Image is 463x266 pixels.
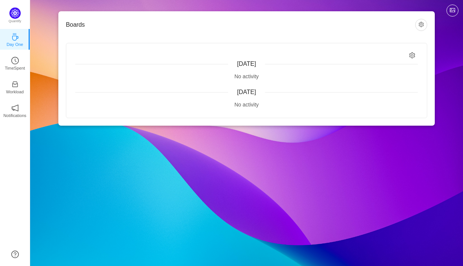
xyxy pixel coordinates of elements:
p: Workload [6,88,24,95]
a: icon: notificationNotifications [11,106,19,114]
div: No activity [75,101,418,109]
a: icon: clock-circleTimeSpent [11,59,19,67]
h3: Boards [66,21,415,29]
span: [DATE] [237,89,256,95]
a: icon: inboxWorkload [11,83,19,90]
i: icon: inbox [11,81,19,88]
p: Quantify [9,19,21,24]
a: icon: question-circle [11,251,19,258]
div: No activity [75,73,418,81]
i: icon: setting [409,52,416,59]
i: icon: clock-circle [11,57,19,64]
p: Notifications [3,112,26,119]
p: TimeSpent [5,65,25,71]
i: icon: notification [11,104,19,112]
img: Quantify [9,8,21,19]
i: icon: coffee [11,33,19,41]
button: icon: setting [415,19,427,31]
a: icon: coffeeDay One [11,35,19,43]
span: [DATE] [237,61,256,67]
p: Day One [6,41,23,48]
button: icon: picture [446,5,458,17]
